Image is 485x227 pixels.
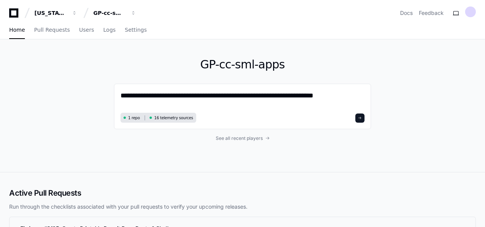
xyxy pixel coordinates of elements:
a: Users [79,21,94,39]
a: Settings [125,21,146,39]
div: GP-cc-sml-apps [93,9,126,17]
a: Docs [400,9,413,17]
span: Pull Requests [34,28,70,32]
p: Run through the checklists associated with your pull requests to verify your upcoming releases. [9,203,476,211]
span: Logs [103,28,116,32]
div: [US_STATE] Pacific [34,9,67,17]
h2: Active Pull Requests [9,188,476,198]
a: Home [9,21,25,39]
a: Logs [103,21,116,39]
a: Pull Requests [34,21,70,39]
span: Settings [125,28,146,32]
span: 16 telemetry sources [154,115,193,121]
span: See all recent players [216,135,263,141]
span: 1 repo [128,115,140,121]
span: Home [9,28,25,32]
button: Feedback [419,9,444,17]
a: See all recent players [114,135,371,141]
span: Users [79,28,94,32]
button: GP-cc-sml-apps [90,6,139,20]
button: [US_STATE] Pacific [31,6,80,20]
h1: GP-cc-sml-apps [114,58,371,71]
